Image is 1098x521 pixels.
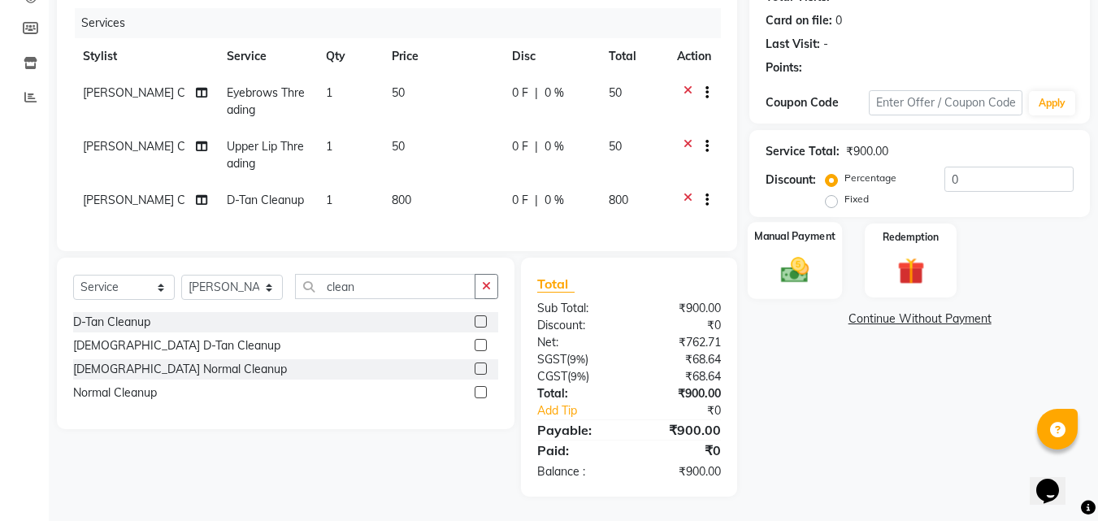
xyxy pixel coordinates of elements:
[766,59,802,76] div: Points:
[73,361,287,378] div: [DEMOGRAPHIC_DATA] Normal Cleanup
[883,230,939,245] label: Redemption
[629,351,733,368] div: ₹68.64
[525,402,646,419] a: Add Tip
[647,402,734,419] div: ₹0
[392,85,405,100] span: 50
[545,192,564,209] span: 0 %
[1029,91,1075,115] button: Apply
[629,300,733,317] div: ₹900.00
[629,317,733,334] div: ₹0
[537,369,567,384] span: CGST
[823,36,828,53] div: -
[525,317,629,334] div: Discount:
[392,193,411,207] span: 800
[545,138,564,155] span: 0 %
[525,368,629,385] div: ( )
[766,12,832,29] div: Card on file:
[326,85,332,100] span: 1
[835,12,842,29] div: 0
[525,351,629,368] div: ( )
[502,38,599,75] th: Disc
[392,139,405,154] span: 50
[525,463,629,480] div: Balance :
[525,300,629,317] div: Sub Total:
[772,254,818,286] img: _cash.svg
[217,38,316,75] th: Service
[525,385,629,402] div: Total:
[535,85,538,102] span: |
[609,85,622,100] span: 50
[869,90,1022,115] input: Enter Offer / Coupon Code
[629,385,733,402] div: ₹900.00
[844,192,869,206] label: Fixed
[75,8,733,38] div: Services
[766,171,816,189] div: Discount:
[667,38,721,75] th: Action
[326,139,332,154] span: 1
[535,138,538,155] span: |
[545,85,564,102] span: 0 %
[295,274,475,299] input: Search or Scan
[227,193,304,207] span: D-Tan Cleanup
[754,228,835,244] label: Manual Payment
[629,441,733,460] div: ₹0
[889,254,933,288] img: _gift.svg
[629,463,733,480] div: ₹900.00
[629,420,733,440] div: ₹900.00
[766,36,820,53] div: Last Visit:
[537,276,575,293] span: Total
[326,193,332,207] span: 1
[227,139,304,171] span: Upper Lip Threading
[525,441,629,460] div: Paid:
[570,353,585,366] span: 9%
[609,139,622,154] span: 50
[844,171,896,185] label: Percentage
[83,139,185,154] span: [PERSON_NAME] C
[1030,456,1082,505] iframe: chat widget
[599,38,668,75] th: Total
[753,310,1087,328] a: Continue Without Payment
[512,192,528,209] span: 0 F
[571,370,586,383] span: 9%
[316,38,382,75] th: Qty
[609,193,628,207] span: 800
[73,38,217,75] th: Stylist
[846,143,888,160] div: ₹900.00
[629,368,733,385] div: ₹68.64
[73,384,157,402] div: Normal Cleanup
[766,143,840,160] div: Service Total:
[766,94,868,111] div: Coupon Code
[382,38,502,75] th: Price
[535,192,538,209] span: |
[525,420,629,440] div: Payable:
[525,334,629,351] div: Net:
[83,193,185,207] span: [PERSON_NAME] C
[73,337,280,354] div: [DEMOGRAPHIC_DATA] D-Tan Cleanup
[512,138,528,155] span: 0 F
[73,314,150,331] div: D-Tan Cleanup
[512,85,528,102] span: 0 F
[227,85,305,117] span: Eyebrows Threading
[83,85,185,100] span: [PERSON_NAME] C
[629,334,733,351] div: ₹762.71
[537,352,566,367] span: SGST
